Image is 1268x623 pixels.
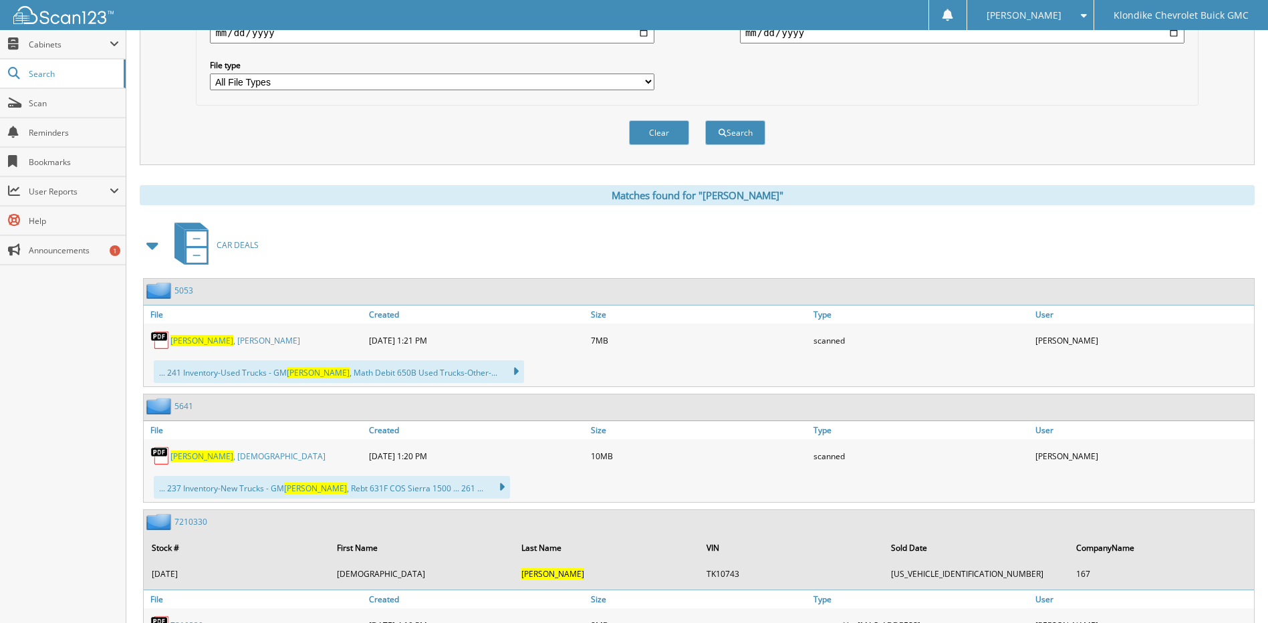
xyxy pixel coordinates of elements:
span: Cabinets [29,39,110,50]
img: folder2.png [146,513,174,530]
div: ... 241 Inventory-Used Trucks - GM , Math Debit 650B Used Trucks-Other-... [154,360,524,383]
td: [DATE] [145,563,329,585]
th: Sold Date [884,534,1068,562]
img: PDF.png [150,330,170,350]
div: [DATE] 1:20 PM [366,443,588,469]
a: File [144,590,366,608]
label: File type [210,59,654,71]
a: Type [810,305,1032,324]
a: [PERSON_NAME], [PERSON_NAME] [170,335,300,346]
a: Size [588,305,809,324]
span: Klondike Chevrolet Buick GMC [1114,11,1249,19]
span: Announcements [29,245,119,256]
a: File [144,305,366,324]
a: [PERSON_NAME], [DEMOGRAPHIC_DATA] [170,451,326,462]
img: folder2.png [146,282,174,299]
a: User [1032,305,1254,324]
span: Scan [29,98,119,109]
a: File [144,421,366,439]
a: User [1032,590,1254,608]
div: [PERSON_NAME] [1032,327,1254,354]
td: TK10743 [700,563,884,585]
span: Reminders [29,127,119,138]
td: [US_VEHICLE_IDENTIFICATION_NUMBER] [884,563,1068,585]
span: [PERSON_NAME] [170,451,233,462]
div: [PERSON_NAME] [1032,443,1254,469]
span: Help [29,215,119,227]
a: 5053 [174,285,193,296]
th: VIN [700,534,884,562]
span: CAR DEALS [217,239,259,251]
div: scanned [810,327,1032,354]
input: end [740,22,1184,43]
div: 10MB [588,443,809,469]
div: Matches found for "[PERSON_NAME]" [140,185,1255,205]
th: Stock # [145,534,329,562]
a: Type [810,421,1032,439]
td: 167 [1069,563,1253,585]
span: Bookmarks [29,156,119,168]
th: Last Name [515,534,699,562]
span: Search [29,68,117,80]
span: [PERSON_NAME] [521,568,584,580]
a: Created [366,421,588,439]
span: [PERSON_NAME] [284,483,347,494]
a: Type [810,590,1032,608]
div: [DATE] 1:21 PM [366,327,588,354]
button: Clear [629,120,689,145]
span: User Reports [29,186,110,197]
div: ... 237 Inventory-New Trucks - GM , Rebt 631F COS Sierra 1500 ... 261 ... [154,476,510,499]
img: scan123-logo-white.svg [13,6,114,24]
button: Search [705,120,765,145]
th: First Name [330,534,514,562]
a: Size [588,590,809,608]
td: [DEMOGRAPHIC_DATA] [330,563,514,585]
span: [PERSON_NAME] [987,11,1061,19]
th: CompanyName [1069,534,1253,562]
span: [PERSON_NAME] [170,335,233,346]
img: PDF.png [150,446,170,466]
input: start [210,22,654,43]
div: 7MB [588,327,809,354]
div: 1 [110,245,120,256]
span: [PERSON_NAME] [287,367,350,378]
a: 7210330 [174,516,207,527]
div: scanned [810,443,1032,469]
a: CAR DEALS [166,219,259,271]
a: Created [366,590,588,608]
a: User [1032,421,1254,439]
a: Created [366,305,588,324]
a: Size [588,421,809,439]
img: folder2.png [146,398,174,414]
a: 5641 [174,400,193,412]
